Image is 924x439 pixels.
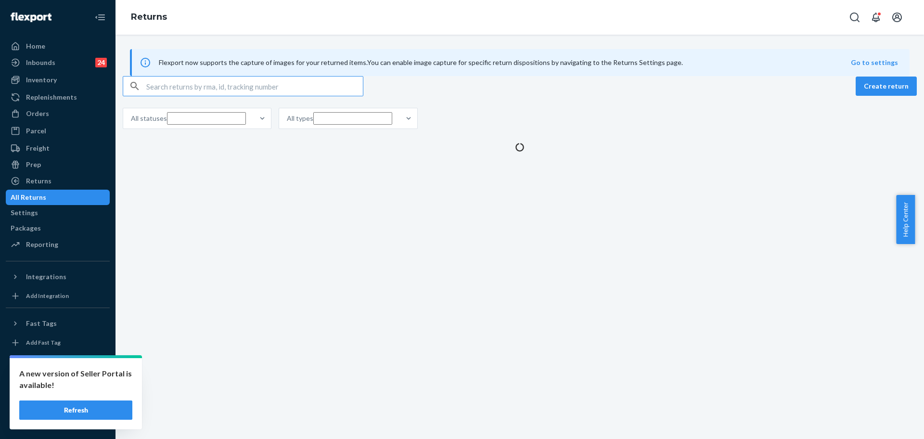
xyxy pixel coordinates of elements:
div: Fast Tags [26,319,57,328]
div: Home [26,41,45,51]
div: 24 [95,58,107,67]
a: Talk to Support [6,379,110,395]
a: Replenishments [6,90,110,105]
a: All Returns [6,190,110,205]
a: Help Center [6,396,110,411]
span: You can enable image capture for specific return dispositions by navigating to the Returns Settin... [367,58,683,66]
p: A new version of Seller Portal is available! [19,368,132,391]
button: Go to settings [851,58,898,67]
button: Give Feedback [6,412,110,427]
div: All Returns [11,193,46,202]
a: Add Integration [6,288,110,304]
div: All types [287,114,313,123]
div: Integrations [26,272,66,282]
ol: breadcrumbs [123,3,175,31]
button: Open account menu [887,8,907,27]
img: Flexport logo [11,13,51,22]
div: Replenishments [26,92,77,102]
div: Settings [11,208,38,218]
button: Fast Tags [6,316,110,331]
div: Orders [26,109,49,118]
input: Search returns by rma, id, tracking number [146,77,363,96]
button: Open notifications [866,8,885,27]
div: Add Integration [26,292,69,300]
a: Orders [6,106,110,121]
button: Create return [856,77,917,96]
a: Add Fast Tag [6,335,110,350]
input: All statuses [167,112,246,125]
button: Refresh [19,400,132,420]
button: Integrations [6,269,110,284]
a: Inbounds24 [6,55,110,70]
a: Prep [6,157,110,172]
div: Inventory [26,75,57,85]
button: Close Navigation [90,8,110,27]
div: Packages [11,223,41,233]
input: All types [313,112,392,125]
a: Inventory [6,72,110,88]
div: Freight [26,143,50,153]
a: Parcel [6,123,110,139]
div: All statuses [131,114,167,123]
a: Settings [6,363,110,378]
a: Packages [6,220,110,236]
div: Inbounds [26,58,55,67]
div: Add Fast Tag [26,338,61,347]
a: Settings [6,205,110,220]
div: Returns [26,176,51,186]
span: Flexport now supports the capture of images for your returned items. [159,58,367,66]
div: Parcel [26,126,46,136]
a: Returns [6,173,110,189]
a: Returns [131,12,167,22]
div: Reporting [26,240,58,249]
a: Reporting [6,237,110,252]
a: Home [6,39,110,54]
button: Open Search Box [845,8,864,27]
a: Freight [6,141,110,156]
div: Prep [26,160,41,169]
button: Help Center [896,195,915,244]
